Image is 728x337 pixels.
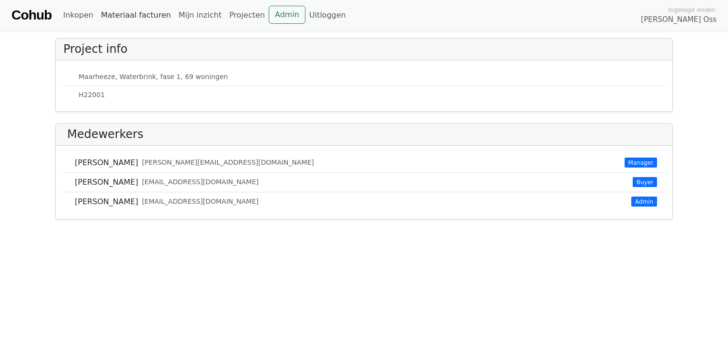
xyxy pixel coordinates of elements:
[59,6,97,25] a: Inkopen
[79,90,105,100] small: H22001
[625,158,657,167] span: Manager
[142,197,259,207] small: [EMAIL_ADDRESS][DOMAIN_NAME]
[75,157,138,168] span: [PERSON_NAME]
[63,42,128,56] h4: Project info
[79,72,228,82] small: Maarheeze, Waterbrink, fase 1, 69 woningen
[269,6,305,24] a: Admin
[633,177,657,187] span: Buyer
[225,6,269,25] a: Projecten
[668,5,717,14] span: Ingelogd onder:
[641,14,717,25] span: [PERSON_NAME] Oss
[142,177,259,187] small: [EMAIL_ADDRESS][DOMAIN_NAME]
[142,158,314,168] small: [PERSON_NAME][EMAIL_ADDRESS][DOMAIN_NAME]
[75,177,138,188] span: [PERSON_NAME]
[11,4,51,27] a: Cohub
[175,6,226,25] a: Mijn inzicht
[631,197,657,206] span: Admin
[97,6,175,25] a: Materiaal facturen
[75,196,138,208] span: [PERSON_NAME]
[305,6,350,25] a: Uitloggen
[67,128,143,141] h4: Medewerkers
